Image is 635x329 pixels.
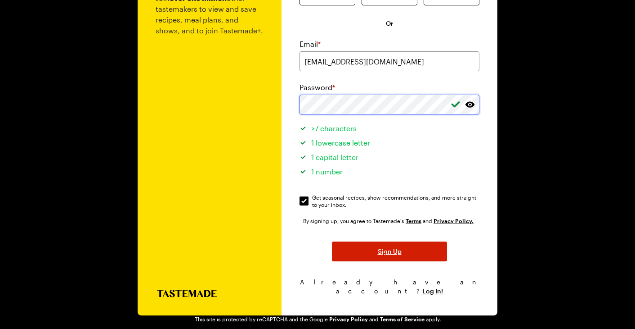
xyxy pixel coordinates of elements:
[380,315,425,323] a: Google Terms of Service
[300,196,309,206] input: Get seasonal recipes, show recommendations, and more straight to your inbox.
[312,194,480,208] span: Get seasonal recipes, show recommendations, and more straight to your inbox.
[195,315,441,323] div: This site is protected by reCAPTCHA and the Google and apply.
[311,138,370,147] span: 1 lowercase letter
[303,216,476,225] div: By signing up, you agree to Tastemade's and
[332,242,447,261] button: Sign Up
[311,124,357,133] span: >7 characters
[311,167,343,176] span: 1 number
[386,19,394,28] span: Or
[378,247,402,256] span: Sign Up
[422,287,443,296] button: Log In!
[406,217,421,224] a: Tastemade Terms of Service
[300,39,321,50] label: Email
[311,153,358,161] span: 1 capital letter
[329,315,368,323] a: Google Privacy Policy
[300,278,479,295] span: Already have an account?
[300,82,335,93] label: Password
[434,217,474,224] a: Tastemade Privacy Policy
